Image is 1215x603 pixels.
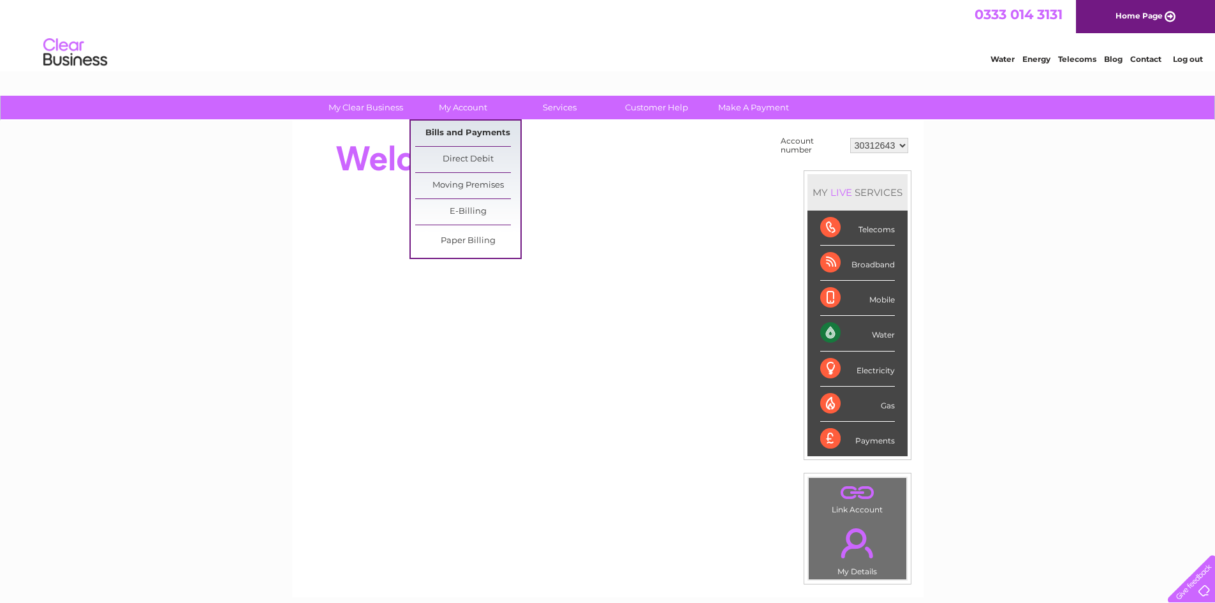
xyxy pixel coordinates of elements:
[415,199,520,225] a: E-Billing
[313,96,418,119] a: My Clear Business
[777,133,847,158] td: Account number
[415,228,520,254] a: Paper Billing
[307,7,909,62] div: Clear Business is a trading name of Verastar Limited (registered in [GEOGRAPHIC_DATA] No. 3667643...
[701,96,806,119] a: Make A Payment
[415,173,520,198] a: Moving Premises
[604,96,709,119] a: Customer Help
[807,174,908,211] div: MY SERVICES
[507,96,612,119] a: Services
[812,521,903,565] a: .
[1058,54,1096,64] a: Telecoms
[415,121,520,146] a: Bills and Payments
[820,422,895,456] div: Payments
[812,481,903,503] a: .
[410,96,515,119] a: My Account
[1022,54,1050,64] a: Energy
[990,54,1015,64] a: Water
[1173,54,1203,64] a: Log out
[808,477,907,517] td: Link Account
[820,352,895,387] div: Electricity
[1130,54,1161,64] a: Contact
[828,186,855,198] div: LIVE
[820,246,895,281] div: Broadband
[820,387,895,422] div: Gas
[43,33,108,72] img: logo.png
[975,6,1063,22] a: 0333 014 3131
[415,147,520,172] a: Direct Debit
[820,316,895,351] div: Water
[808,517,907,580] td: My Details
[820,211,895,246] div: Telecoms
[1104,54,1123,64] a: Blog
[820,281,895,316] div: Mobile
